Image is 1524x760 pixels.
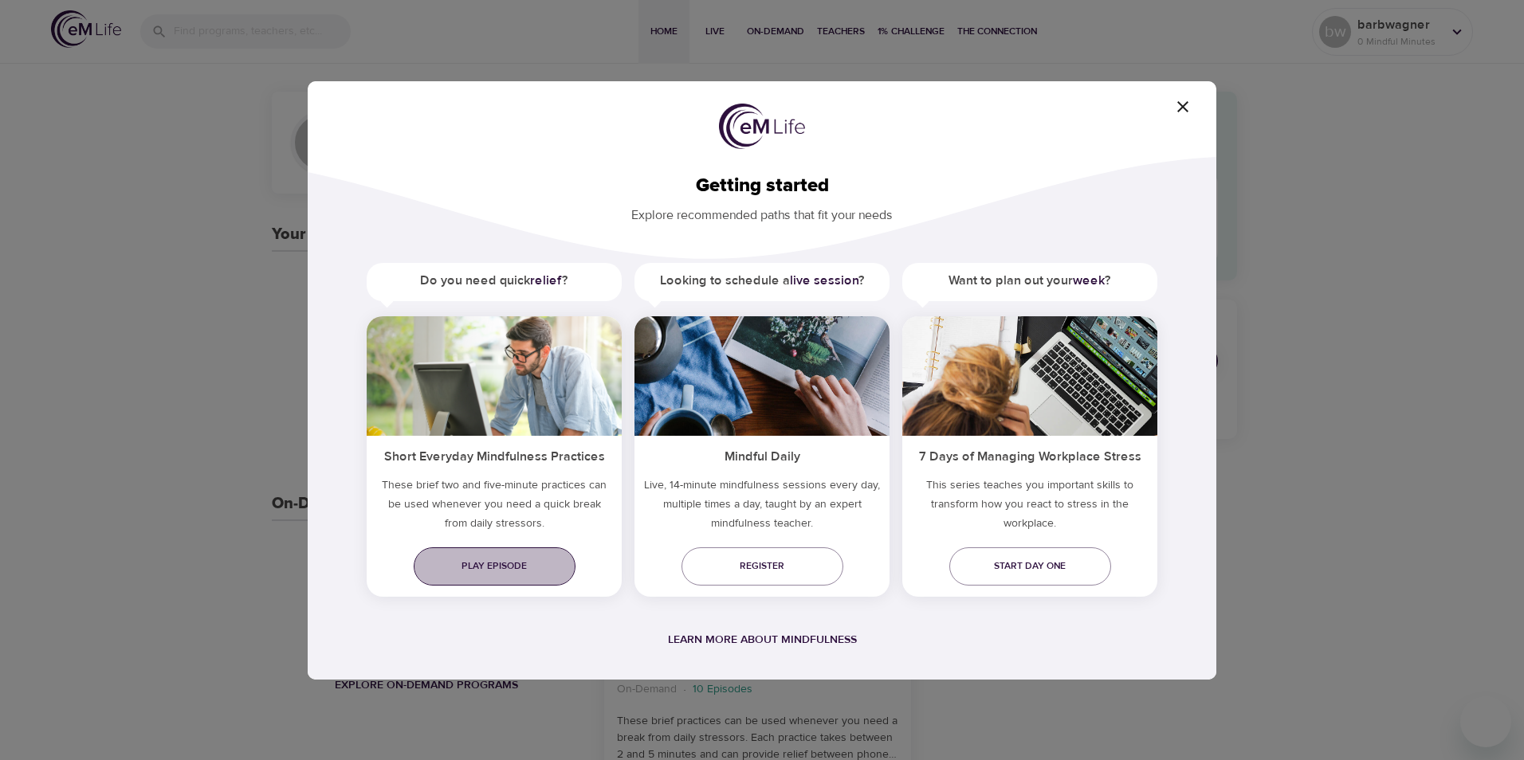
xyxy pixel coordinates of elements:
img: ims [367,316,622,436]
h5: Do you need quick ? [367,263,622,299]
img: ims [902,316,1157,436]
p: Live, 14-minute mindfulness sessions every day, multiple times a day, taught by an expert mindful... [634,476,890,539]
h5: These brief two and five-minute practices can be used whenever you need a quick break from daily ... [367,476,622,539]
span: Play episode [426,558,563,574]
h5: Mindful Daily [634,436,890,475]
p: Explore recommended paths that fit your needs [333,197,1191,225]
a: live session [790,272,858,288]
p: This series teaches you important skills to transform how you react to stress in the workplace. [902,476,1157,539]
a: Start day one [949,547,1111,586]
h5: Looking to schedule a ? [634,263,890,299]
span: Register [694,558,831,574]
h5: Short Everyday Mindfulness Practices [367,436,622,475]
h5: 7 Days of Managing Workplace Stress [902,436,1157,475]
h2: Getting started [333,174,1191,198]
img: ims [634,316,890,436]
a: relief [530,272,562,288]
a: week [1073,272,1105,288]
a: Learn more about mindfulness [668,633,857,647]
a: Play episode [414,547,575,586]
h5: Want to plan out your ? [902,263,1157,299]
span: Start day one [962,558,1098,574]
img: logo [719,104,805,150]
a: Register [681,547,843,586]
